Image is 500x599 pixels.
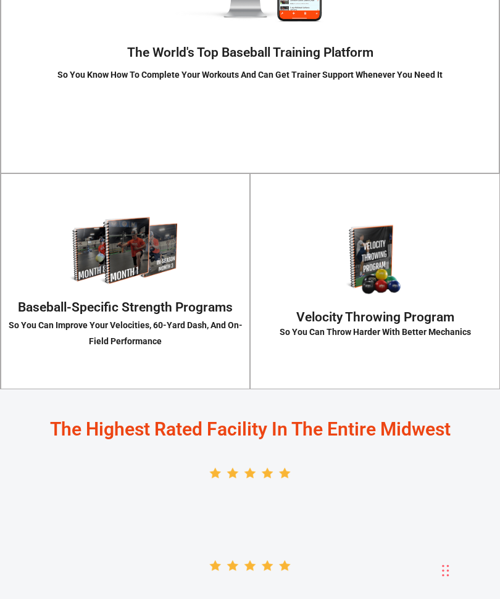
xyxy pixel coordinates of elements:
h3: Baseball-Specific Strength Programs [1,301,249,314]
h3: The World's Top Baseball Training Platform [1,46,499,59]
img: 5-Stars-4 [204,426,296,519]
div: Drag [442,552,449,589]
img: Velocity-Throwing-Program-Photoshop [322,223,428,296]
div: So You Can Improve Your Velocities, 60-Yard Dash, And On-Field Performance [1,317,249,349]
div: So You Know How To Complete Your Workouts And Can Get Trainer Support Whenever You Need It [1,67,499,83]
h2: The Highest Rated Facility In The Entire Midwest [12,420,488,439]
iframe: Chat Widget [438,540,500,599]
h3: Velocity Throwing Program [251,311,499,324]
div: So You Can Throw Harder With Better Mechanics [251,324,499,340]
img: Strength-Program-Mockup [65,214,186,287]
